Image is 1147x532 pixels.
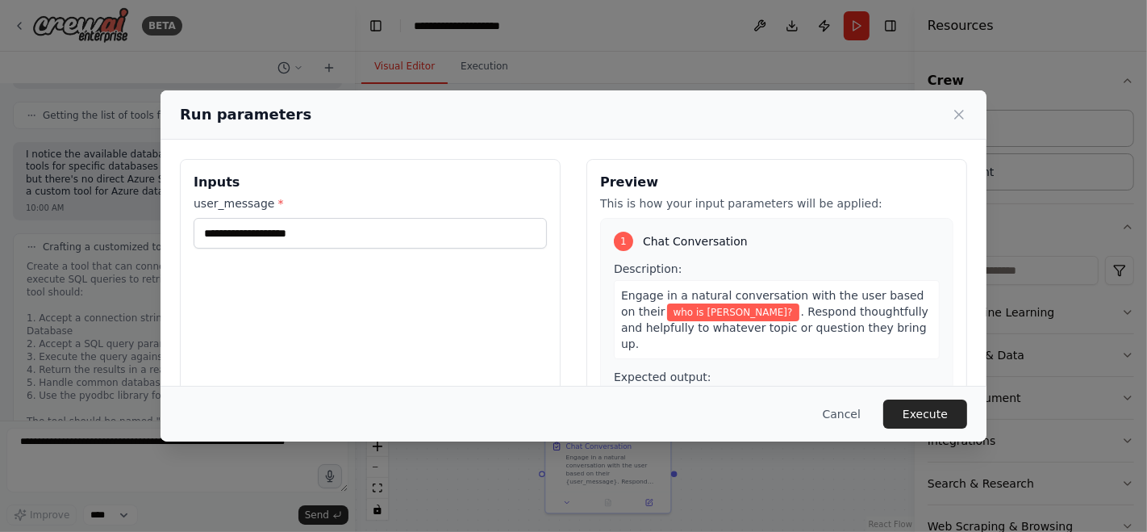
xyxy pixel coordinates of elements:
div: 1 [614,232,633,251]
span: . Respond thoughtfully and helpfully to whatever topic or question they bring up. [621,305,928,350]
span: Chat Conversation [643,233,748,249]
p: This is how your input parameters will be applied: [600,195,953,212]
span: Variable: user_message [667,304,799,321]
button: Execute [883,400,967,429]
span: Expected output: [614,371,711,383]
h2: Run parameters [180,103,311,126]
span: Engage in a natural conversation with the user based on their [621,289,924,318]
button: Cancel [810,400,874,429]
label: user_message [194,195,547,212]
h3: Inputs [194,173,547,192]
h3: Preview [600,173,953,192]
span: Description: [614,262,682,275]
